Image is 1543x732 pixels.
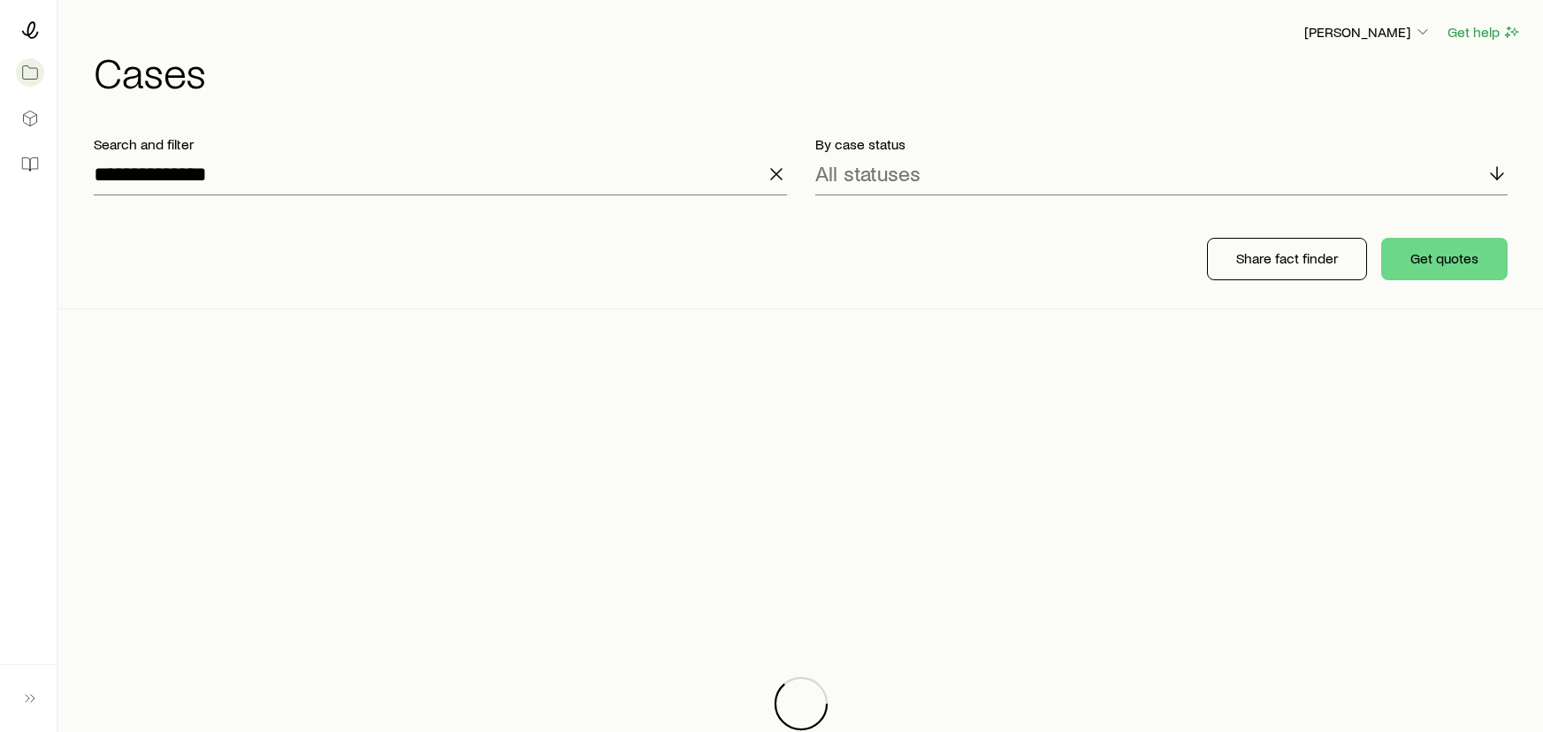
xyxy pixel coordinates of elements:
[815,135,1509,153] p: By case status
[1447,22,1522,42] button: Get help
[815,161,920,186] p: All statuses
[94,50,1522,93] h1: Cases
[94,135,787,153] p: Search and filter
[1303,22,1432,43] button: [PERSON_NAME]
[1381,238,1508,280] button: Get quotes
[1236,249,1338,267] p: Share fact finder
[1207,238,1367,280] button: Share fact finder
[1304,23,1432,41] p: [PERSON_NAME]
